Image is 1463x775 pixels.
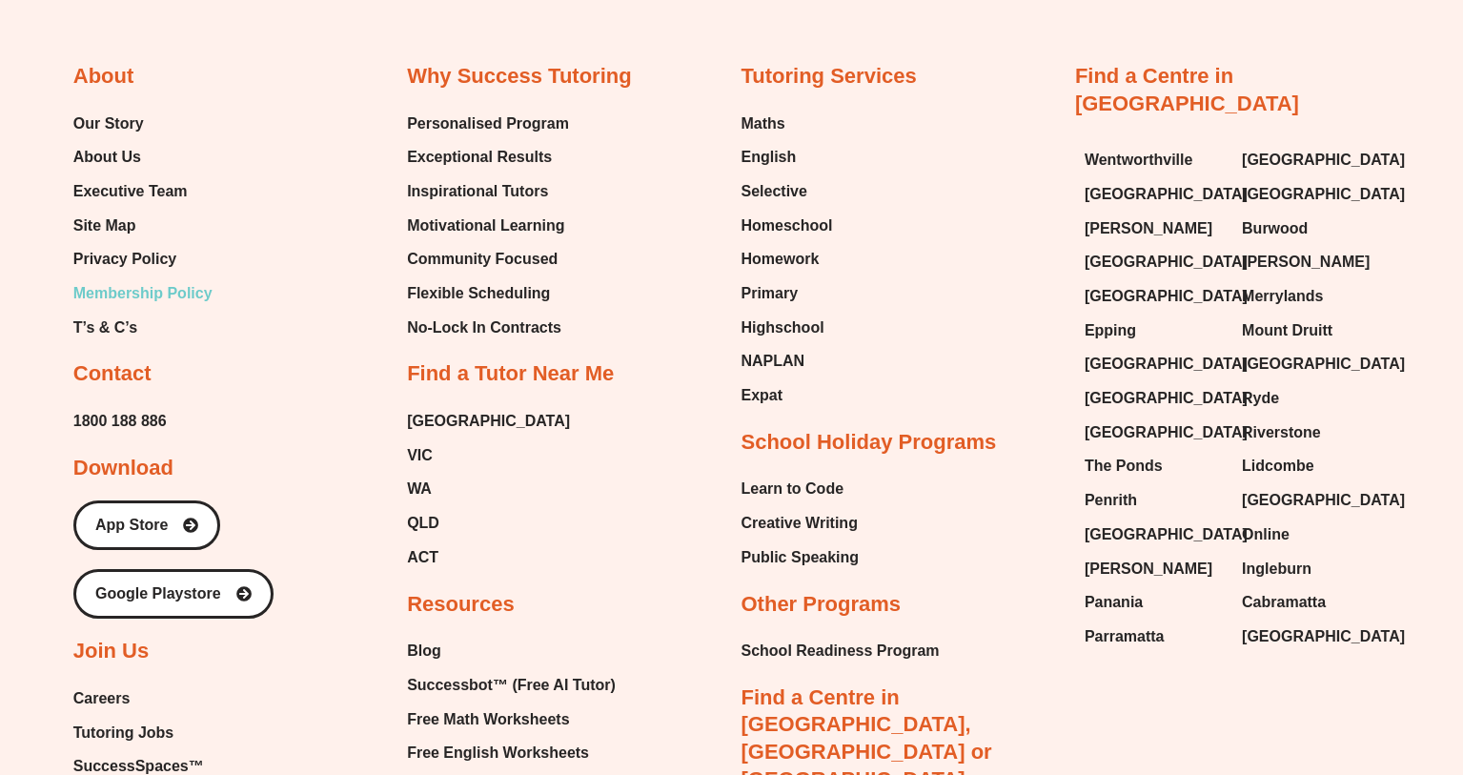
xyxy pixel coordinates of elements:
[1085,486,1223,515] a: Penrith
[1085,555,1223,583] a: [PERSON_NAME]
[742,212,833,240] span: Homeschool
[95,518,168,533] span: App Store
[73,684,237,713] a: Careers
[407,475,432,503] span: WA
[1242,384,1380,413] a: Ryde
[1242,384,1279,413] span: Ryde
[1085,384,1223,413] a: [GEOGRAPHIC_DATA]
[1242,282,1323,311] span: Merrylands
[742,314,824,342] span: Highschool
[742,177,807,206] span: Selective
[407,212,569,240] a: Motivational Learning
[1242,520,1290,549] span: Online
[407,407,570,436] a: [GEOGRAPHIC_DATA]
[1242,555,1380,583] a: Ingleburn
[407,739,589,767] span: Free English Worksheets
[742,637,940,665] span: School Readiness Program
[1085,622,1223,651] a: Parramatta
[73,143,213,172] a: About Us
[1085,146,1193,174] span: Wentworthville
[1242,555,1311,583] span: Ingleburn
[1085,282,1248,311] span: [GEOGRAPHIC_DATA]
[742,143,797,172] span: English
[73,212,136,240] span: Site Map
[742,314,833,342] a: Highschool
[1242,350,1405,378] span: [GEOGRAPHIC_DATA]
[1085,520,1223,549] a: [GEOGRAPHIC_DATA]
[73,110,213,138] a: Our Story
[742,509,858,538] span: Creative Writing
[1085,520,1248,549] span: [GEOGRAPHIC_DATA]
[1085,214,1223,243] a: [PERSON_NAME]
[1242,452,1380,480] a: Lidcombe
[73,719,237,747] a: Tutoring Jobs
[1242,486,1405,515] span: [GEOGRAPHIC_DATA]
[73,177,213,206] a: Executive Team
[742,509,860,538] a: Creative Writing
[1368,683,1463,775] iframe: Chat Widget
[407,314,561,342] span: No-Lock In Contracts
[742,381,833,410] a: Expat
[1242,282,1380,311] a: Merrylands
[742,475,844,503] span: Learn to Code
[1085,418,1223,447] a: [GEOGRAPHIC_DATA]
[407,475,570,503] a: WA
[73,245,177,274] span: Privacy Policy
[73,719,173,747] span: Tutoring Jobs
[1242,418,1321,447] span: Riverstone
[73,314,213,342] a: T’s & C’s
[742,245,820,274] span: Homework
[73,314,137,342] span: T’s & C’s
[73,638,149,665] h2: Join Us
[407,110,569,138] a: Personalised Program
[1242,588,1326,617] span: Cabramatta
[407,212,564,240] span: Motivational Learning
[1085,350,1223,378] a: [GEOGRAPHIC_DATA]
[742,543,860,572] a: Public Speaking
[1085,350,1248,378] span: [GEOGRAPHIC_DATA]
[95,586,221,602] span: Google Playstore
[1242,486,1380,515] a: [GEOGRAPHIC_DATA]
[73,143,141,172] span: About Us
[742,279,799,308] span: Primary
[742,245,833,274] a: Homework
[742,177,833,206] a: Selective
[742,381,783,410] span: Expat
[742,429,997,457] h2: School Holiday Programs
[407,509,570,538] a: QLD
[73,500,220,550] a: App Store
[73,684,131,713] span: Careers
[407,739,635,767] a: Free English Worksheets
[73,407,167,436] a: 1800 188 886
[1242,418,1380,447] a: Riverstone
[1242,520,1380,549] a: Online
[1085,486,1137,515] span: Penrith
[407,245,558,274] span: Community Focused
[73,245,213,274] a: Privacy Policy
[1242,180,1380,209] a: [GEOGRAPHIC_DATA]
[742,143,833,172] a: English
[1242,316,1332,345] span: Mount Druitt
[742,347,833,376] a: NAPLAN
[73,110,144,138] span: Our Story
[407,591,515,619] h2: Resources
[407,279,550,308] span: Flexible Scheduling
[742,63,917,91] h2: Tutoring Services
[742,110,833,138] a: Maths
[1085,248,1248,276] span: [GEOGRAPHIC_DATA]
[1085,452,1163,480] span: The Ponds
[1085,384,1248,413] span: [GEOGRAPHIC_DATA]
[1085,555,1212,583] span: [PERSON_NAME]
[1242,146,1405,174] span: [GEOGRAPHIC_DATA]
[1085,214,1212,243] span: [PERSON_NAME]
[407,177,569,206] a: Inspirational Tutors
[1242,452,1314,480] span: Lidcombe
[407,143,552,172] span: Exceptional Results
[742,591,902,619] h2: Other Programs
[1242,316,1380,345] a: Mount Druitt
